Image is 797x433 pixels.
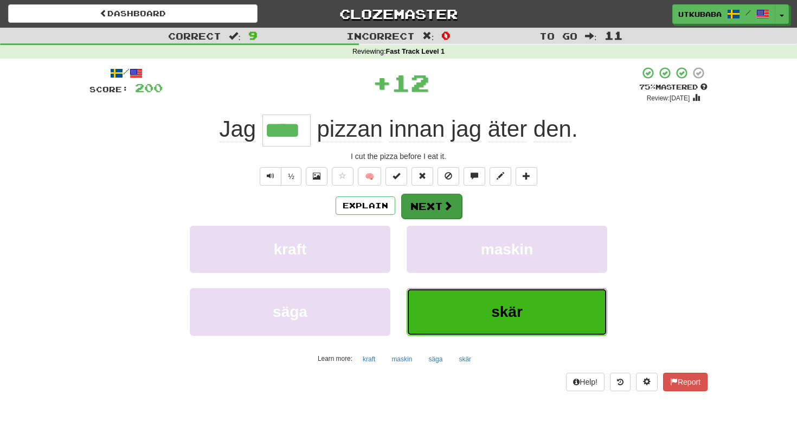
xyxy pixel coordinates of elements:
button: skär [453,351,477,367]
span: / [745,9,751,16]
div: Mastered [639,82,708,92]
button: skär [407,288,607,335]
span: : [585,31,597,41]
span: 0 [441,29,451,42]
span: kraft [274,241,307,258]
a: utkubaba / [672,4,775,24]
a: Dashboard [8,4,258,23]
span: . [311,116,578,142]
span: säga [273,303,307,320]
span: äter [488,116,527,142]
a: Clozemaster [274,4,523,23]
button: 🧠 [358,167,381,186]
button: Set this sentence to 100% Mastered (alt+m) [385,167,407,186]
span: 200 [135,81,163,94]
span: skär [491,303,523,320]
span: + [372,66,391,99]
button: Help! [566,373,605,391]
button: ½ [281,167,301,186]
button: Play sentence audio (ctl+space) [260,167,281,186]
span: : [229,31,241,41]
button: Report [663,373,708,391]
span: den [534,116,571,142]
button: Next [401,194,462,219]
span: : [422,31,434,41]
span: 11 [605,29,623,42]
span: innan [389,116,445,142]
div: / [89,66,163,80]
button: Favorite sentence (alt+f) [332,167,353,186]
span: utkubaba [678,9,722,19]
span: 9 [248,29,258,42]
button: kraft [190,226,390,273]
button: Ignore sentence (alt+i) [438,167,459,186]
span: Correct [168,30,221,41]
button: Discuss sentence (alt+u) [464,167,485,186]
button: Round history (alt+y) [610,373,631,391]
span: Incorrect [346,30,415,41]
small: Review: [DATE] [647,94,690,102]
button: Edit sentence (alt+d) [490,167,511,186]
span: Score: [89,85,128,94]
button: Show image (alt+x) [306,167,327,186]
button: maskin [385,351,418,367]
span: pizzan [317,116,383,142]
button: Reset to 0% Mastered (alt+r) [412,167,433,186]
span: 12 [391,69,429,96]
span: Jag [219,116,256,142]
button: kraft [357,351,381,367]
strong: Fast Track Level 1 [386,48,445,55]
button: säga [422,351,448,367]
span: 75 % [639,82,655,91]
button: maskin [407,226,607,273]
span: jag [451,116,481,142]
button: Add to collection (alt+a) [516,167,537,186]
small: Learn more: [318,355,352,362]
span: To go [539,30,577,41]
span: maskin [481,241,534,258]
button: Explain [336,196,395,215]
button: säga [190,288,390,335]
div: I cut the pizza before I eat it. [89,151,708,162]
div: Text-to-speech controls [258,167,301,186]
